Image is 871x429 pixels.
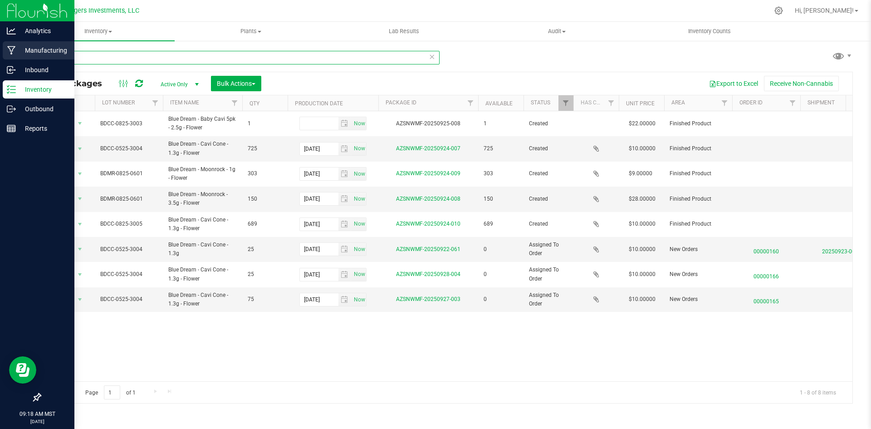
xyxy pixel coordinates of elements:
span: $9.00000 [624,167,657,180]
span: 00000160 [738,243,795,256]
span: Life Changers Investments, LLC [46,7,139,15]
a: Order Id [739,99,763,106]
span: $10.00000 [624,217,660,231]
p: Outbound [16,104,70,114]
p: 09:18 AM MST [4,410,70,418]
span: 0 [484,245,518,254]
span: select [74,268,86,281]
span: select [338,243,352,256]
span: 00000166 [738,268,795,281]
th: Has COA [573,95,619,111]
a: Area [671,99,685,106]
span: Set Current date [352,117,367,130]
a: AZSNWMF-20250924-010 [396,221,460,227]
span: Inventory Counts [676,27,743,35]
span: BDCC-0525-3004 [100,295,157,304]
a: Filter [227,95,242,111]
span: New Orders [670,295,727,304]
span: Created [529,144,568,153]
span: Bulk Actions [217,80,255,87]
span: select [338,168,352,180]
div: Manage settings [773,6,784,15]
button: Receive Non-Cannabis [764,76,839,91]
span: Set Current date [352,268,367,281]
span: Assigned To Order [529,241,568,258]
span: Finished Product [670,144,727,153]
a: Audit [480,22,633,41]
span: select [351,268,366,281]
span: Audit [481,27,633,35]
a: Item Name [170,99,199,106]
a: AZSNWMF-20250928-004 [396,271,460,277]
span: Set Current date [352,168,367,181]
span: BDCC-0825-3005 [100,220,157,228]
inline-svg: Inventory [7,85,16,94]
span: 303 [484,169,518,178]
a: AZSNWMF-20250924-008 [396,196,460,202]
span: 725 [248,144,282,153]
a: Filter [604,95,619,111]
span: New Orders [670,245,727,254]
a: AZSNWMF-20250922-061 [396,246,460,252]
span: Plants [175,27,327,35]
inline-svg: Analytics [7,26,16,35]
span: 25 [248,270,282,279]
span: 0 [484,270,518,279]
span: Lab Results [377,27,431,35]
inline-svg: Manufacturing [7,46,16,55]
button: Bulk Actions [211,76,261,91]
input: Search Package ID, Item Name, SKU, Lot or Part Number... [40,51,440,64]
span: Set Current date [352,142,367,155]
a: Status [531,99,550,106]
span: 75 [248,295,282,304]
span: select [74,243,86,256]
span: select [351,218,366,231]
span: Blue Dream - Moonrock - 3.5g - Flower [168,190,237,207]
span: Blue Dream - Cavi Cone - 1.3g - Flower [168,266,237,283]
span: Created [529,220,568,228]
span: Set Current date [352,192,367,206]
span: select [74,192,86,205]
a: Shipment [807,99,835,106]
span: select [338,117,352,130]
span: New Orders [670,270,727,279]
span: 150 [248,195,282,203]
span: select [74,218,86,231]
a: Lab Results [328,22,480,41]
span: 00000165 [738,293,795,306]
span: $28.00000 [624,192,660,206]
span: Set Current date [352,243,367,256]
a: AZSNWMF-20250927-003 [396,296,460,302]
inline-svg: Inbound [7,65,16,74]
a: Qty [250,100,259,107]
span: Finished Product [670,195,727,203]
span: 0 [484,295,518,304]
span: select [351,192,366,205]
span: Blue Dream - Baby Cavi 5pk - 2.5g - Flower [168,115,237,132]
span: select [338,143,352,155]
span: $22.00000 [624,117,660,130]
span: 689 [484,220,518,228]
button: Export to Excel [703,76,764,91]
input: 1 [104,385,120,399]
span: 1 - 8 of 8 items [793,385,843,399]
span: select [74,168,86,180]
span: select [351,143,366,155]
span: select [351,117,366,130]
span: Blue Dream - Moonrock - 1g - Flower [168,165,237,182]
a: Unit Price [626,100,655,107]
inline-svg: Reports [7,124,16,133]
a: Inventory Counts [633,22,786,41]
span: BDCC-0525-3004 [100,144,157,153]
span: 303 [248,169,282,178]
a: AZSNWMF-20250924-007 [396,145,460,152]
a: AZSNWMF-20250924-009 [396,170,460,177]
div: AZSNWMF-20250925-008 [377,119,480,128]
span: Created [529,119,568,128]
span: Blue Dream - Cavi Cone - 1.3g - Flower [168,216,237,233]
a: Filter [558,95,573,111]
span: $10.00000 [624,268,660,281]
span: BDMR-0825-0601 [100,195,157,203]
span: select [74,293,86,306]
span: $10.00000 [624,142,660,155]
